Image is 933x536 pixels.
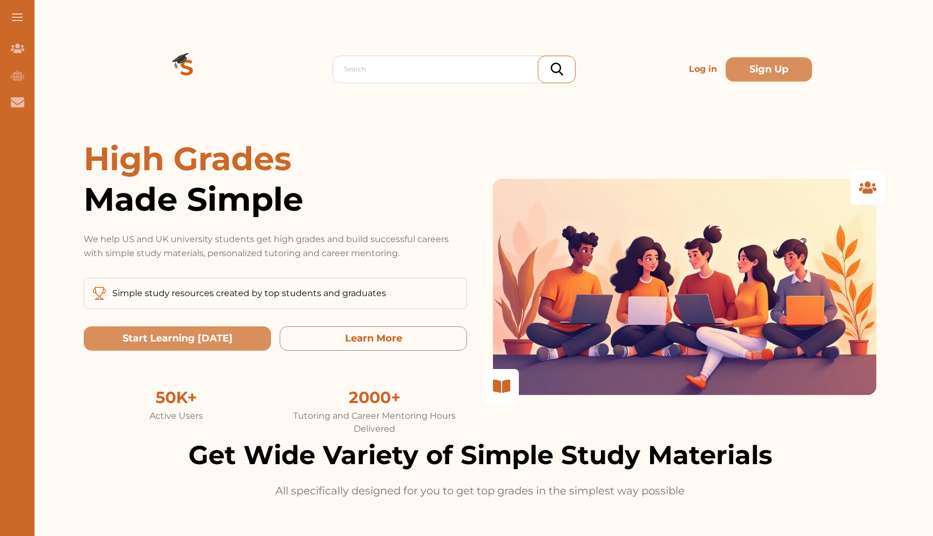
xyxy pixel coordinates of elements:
[84,435,876,474] h2: Get Wide Variety of Simple Study Materials
[280,326,467,351] button: Learn More
[282,410,467,435] div: Tutoring and Career Mentoring Hours Delivered
[726,57,812,82] button: Sign Up
[685,58,721,80] p: Log in
[148,30,226,108] img: Logo
[84,179,467,219] span: Made Simple
[273,483,687,499] p: All specifically designed for you to get top grades in the simplest way possible
[112,287,386,300] p: Simple study resources created by top students and graduates
[282,385,467,410] div: 2000+
[84,385,269,410] div: 50K+
[84,232,467,260] p: We help US and UK university students get high grades and build successful careers with simple st...
[84,326,271,351] button: Start Learning Today
[84,139,292,178] span: High Grades
[551,63,563,76] img: search_icon
[84,410,269,423] div: Active Users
